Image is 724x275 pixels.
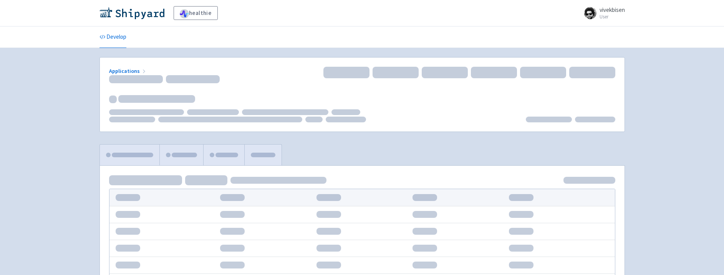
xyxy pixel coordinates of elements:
a: Develop [99,26,126,48]
img: Shipyard logo [99,7,164,19]
a: vivekbisen User [580,7,625,19]
small: User [600,14,625,19]
a: Applications [109,68,147,74]
a: healthie [174,6,218,20]
span: vivekbisen [600,6,625,13]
